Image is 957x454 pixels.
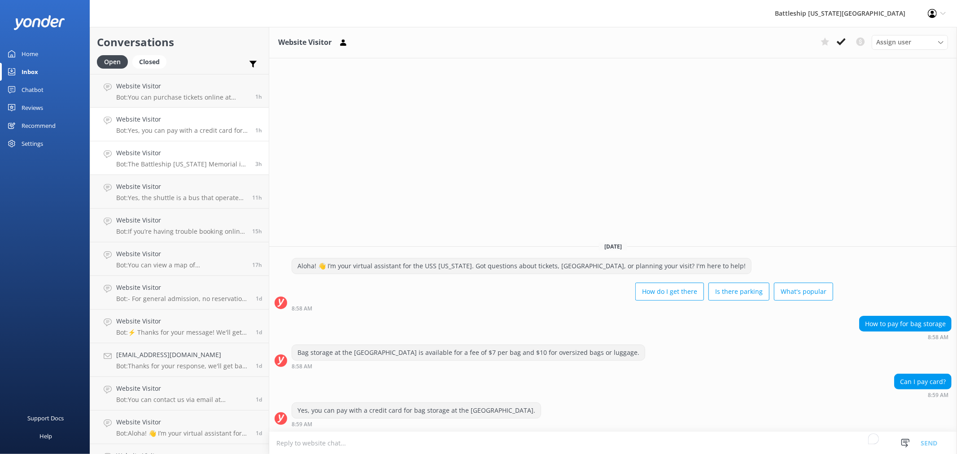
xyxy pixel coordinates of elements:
[116,283,249,292] h4: Website Visitor
[255,93,262,100] span: Oct 15 2025 09:46am (UTC -10:00) Pacific/Honolulu
[132,55,166,69] div: Closed
[90,141,269,175] a: Website VisitorBot:The Battleship [US_STATE] Memorial is located on an active U.S. Navy base and ...
[90,108,269,141] a: Website VisitorBot:Yes, you can pay with a credit card for bag storage at the [GEOGRAPHIC_DATA].1h
[22,45,38,63] div: Home
[28,409,64,427] div: Support Docs
[116,160,249,168] p: Bot: The Battleship [US_STATE] Memorial is located on an active U.S. Navy base and can be accesse...
[97,34,262,51] h2: Conversations
[774,283,833,301] button: What's popular
[116,261,245,269] p: Bot: You can view a map of [GEOGRAPHIC_DATA] at the bottom of our Directions Page at [URL][DOMAIN...
[252,261,262,269] span: Oct 14 2025 05:07pm (UTC -10:00) Pacific/Honolulu
[256,429,262,437] span: Oct 13 2025 11:21pm (UTC -10:00) Pacific/Honolulu
[255,160,262,168] span: Oct 15 2025 07:26am (UTC -10:00) Pacific/Honolulu
[90,74,269,108] a: Website VisitorBot:You can purchase tickets online at [URL][DOMAIN_NAME].1h
[116,93,249,101] p: Bot: You can purchase tickets online at [URL][DOMAIN_NAME].
[97,55,128,69] div: Open
[22,63,38,81] div: Inbox
[22,135,43,153] div: Settings
[269,432,957,454] textarea: To enrich screen reader interactions, please activate Accessibility in Grammarly extension settings
[292,403,541,418] div: Yes, you can pay with a credit card for bag storage at the [GEOGRAPHIC_DATA].
[90,242,269,276] a: Website VisitorBot:You can view a map of [GEOGRAPHIC_DATA] at the bottom of our Directions Page a...
[876,37,911,47] span: Assign user
[928,393,948,398] strong: 8:59 AM
[252,227,262,235] span: Oct 14 2025 07:14pm (UTC -10:00) Pacific/Honolulu
[13,15,65,30] img: yonder-white-logo.png
[132,57,171,66] a: Closed
[90,175,269,209] a: Website VisitorBot:Yes, the shuttle is a bus that operates from the [GEOGRAPHIC_DATA] to the [GEO...
[116,396,249,404] p: Bot: You can contact us via email at [EMAIL_ADDRESS][DOMAIN_NAME].
[116,417,249,427] h4: Website Visitor
[116,328,249,336] p: Bot: ⚡ Thanks for your message! We'll get back to you as soon as we can. In the meantime, feel fr...
[256,328,262,336] span: Oct 14 2025 07:18am (UTC -10:00) Pacific/Honolulu
[116,316,249,326] h4: Website Visitor
[292,258,751,274] div: Aloha! 👋 I’m your virtual assistant for the USS [US_STATE]. Got questions about tickets, [GEOGRAP...
[22,81,44,99] div: Chatbot
[292,345,645,360] div: Bag storage at the [GEOGRAPHIC_DATA] is available for a fee of $7 per bag and $10 for oversized b...
[292,421,541,427] div: Oct 15 2025 08:59am (UTC -10:00) Pacific/Honolulu
[116,148,249,158] h4: Website Visitor
[90,410,269,444] a: Website VisitorBot:Aloha! 👋 I’m your virtual assistant for the USS [US_STATE]. Got questions abou...
[116,384,249,393] h4: Website Visitor
[292,305,833,311] div: Oct 15 2025 08:58am (UTC -10:00) Pacific/Honolulu
[116,227,245,236] p: Bot: If you’re having trouble booking online, please contact the Battleship [US_STATE] Memorial t...
[928,335,948,340] strong: 8:58 AM
[116,81,249,91] h4: Website Visitor
[256,362,262,370] span: Oct 14 2025 04:54am (UTC -10:00) Pacific/Honolulu
[292,422,312,427] strong: 8:59 AM
[859,334,952,340] div: Oct 15 2025 08:58am (UTC -10:00) Pacific/Honolulu
[894,392,952,398] div: Oct 15 2025 08:59am (UTC -10:00) Pacific/Honolulu
[256,396,262,403] span: Oct 14 2025 01:49am (UTC -10:00) Pacific/Honolulu
[90,343,269,377] a: [EMAIL_ADDRESS][DOMAIN_NAME]Bot:Thanks for your response, we'll get back to you as soon as we can...
[90,209,269,242] a: Website VisitorBot:If you’re having trouble booking online, please contact the Battleship [US_STA...
[22,99,43,117] div: Reviews
[116,249,245,259] h4: Website Visitor
[255,127,262,134] span: Oct 15 2025 08:59am (UTC -10:00) Pacific/Honolulu
[116,215,245,225] h4: Website Visitor
[116,350,249,360] h4: [EMAIL_ADDRESS][DOMAIN_NAME]
[116,362,249,370] p: Bot: Thanks for your response, we'll get back to you as soon as we can during opening hours.
[872,35,948,49] div: Assign User
[116,194,245,202] p: Bot: Yes, the shuttle is a bus that operates from the [GEOGRAPHIC_DATA] to the [GEOGRAPHIC_DATA][...
[90,310,269,343] a: Website VisitorBot:⚡ Thanks for your message! We'll get back to you as soon as we can. In the mea...
[116,295,249,303] p: Bot: - For general admission, no reservation is needed if you have a Go City Pass. - It's recomme...
[116,114,249,124] h4: Website Visitor
[90,377,269,410] a: Website VisitorBot:You can contact us via email at [EMAIL_ADDRESS][DOMAIN_NAME].1d
[256,295,262,302] span: Oct 14 2025 09:47am (UTC -10:00) Pacific/Honolulu
[116,182,245,192] h4: Website Visitor
[292,306,312,311] strong: 8:58 AM
[599,243,627,250] span: [DATE]
[90,276,269,310] a: Website VisitorBot:- For general admission, no reservation is needed if you have a Go City Pass. ...
[39,427,52,445] div: Help
[97,57,132,66] a: Open
[22,117,56,135] div: Recommend
[635,283,704,301] button: How do I get there
[292,363,645,369] div: Oct 15 2025 08:58am (UTC -10:00) Pacific/Honolulu
[252,194,262,201] span: Oct 14 2025 11:31pm (UTC -10:00) Pacific/Honolulu
[116,429,249,437] p: Bot: Aloha! 👋 I’m your virtual assistant for the USS [US_STATE]. Got questions about tickets, [GE...
[895,374,951,389] div: Can I pay card?
[860,316,951,332] div: How to pay for bag storage
[708,283,769,301] button: Is there parking
[278,37,332,48] h3: Website Visitor
[116,127,249,135] p: Bot: Yes, you can pay with a credit card for bag storage at the [GEOGRAPHIC_DATA].
[292,364,312,369] strong: 8:58 AM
